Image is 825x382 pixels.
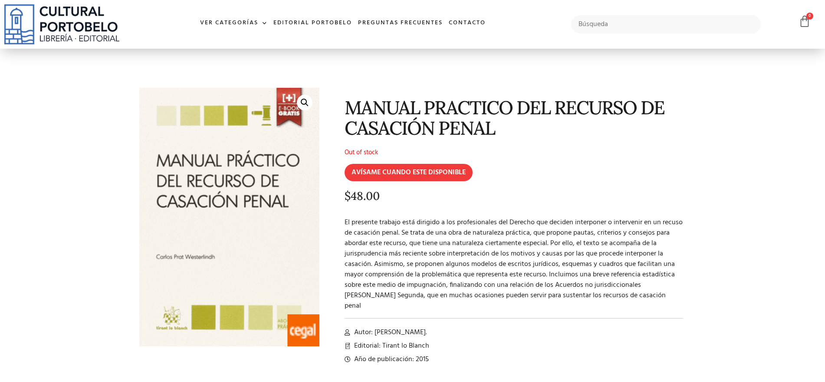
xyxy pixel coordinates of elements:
input: Búsqueda [571,15,761,33]
span: Año de publicación: 2015 [352,354,429,365]
a: Ver Categorías [197,14,270,33]
span: Autor: [PERSON_NAME]. [352,327,427,338]
span: 0 [806,13,813,20]
a: Editorial Portobelo [270,14,355,33]
bdi: 48.00 [345,189,380,203]
a: 🔍 [297,95,312,110]
a: Contacto [446,14,489,33]
span: $ [345,189,351,203]
img: manual_practico_del_recurso-2.gif [139,88,319,346]
h1: MANUAL PRACTICO DEL RECURSO DE CASACIÓN PENAL [345,97,684,139]
span: Editorial: Tirant lo Blanch [352,341,429,351]
a: 0 [799,15,811,28]
p: El presente trabajo está dirigido a los profesionales del Derecho que deciden interponer o interv... [345,217,684,311]
input: AVÍSAME CUANDO ESTE DISPONIBLE [345,164,473,181]
p: Out of stock [345,147,684,158]
a: Preguntas frecuentes [355,14,446,33]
